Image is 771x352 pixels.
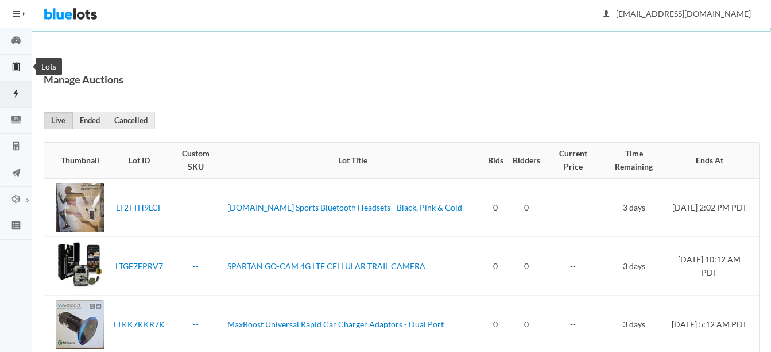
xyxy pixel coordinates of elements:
[193,202,199,212] a: --
[545,178,602,237] td: --
[44,112,73,129] a: Live
[602,143,667,178] th: Time Remaining
[667,178,759,237] td: [DATE] 2:02 PM PDT
[508,178,545,237] td: 0
[667,143,759,178] th: Ends At
[169,143,223,178] th: Custom SKU
[545,237,602,296] td: --
[107,112,155,129] a: Cancelled
[667,237,759,296] td: [DATE] 10:12 AM PDT
[603,9,751,18] span: [EMAIL_ADDRESS][DOMAIN_NAME]
[483,178,508,237] td: 0
[227,319,444,329] a: MaxBoost Universal Rapid Car Charger Adaptors - Dual Port
[227,202,462,212] a: [DOMAIN_NAME] Sports Bluetooth Headsets - Black, Pink & Gold
[508,237,545,296] td: 0
[602,178,667,237] td: 3 days
[193,261,199,271] a: --
[109,143,169,178] th: Lot ID
[227,261,425,271] a: SPARTAN GO-CAM 4G LTE CELLULAR TRAIL CAMERA
[508,143,545,178] th: Bidders
[483,237,508,296] td: 0
[44,71,123,88] h1: Manage Auctions
[483,143,508,178] th: Bids
[115,261,163,271] a: LTGF7FPRV7
[545,143,602,178] th: Current Price
[600,9,612,20] ion-icon: person
[72,112,107,129] a: Ended
[602,237,667,296] td: 3 days
[116,202,162,212] a: LT2TTH9LCF
[44,143,109,178] th: Thumbnail
[193,319,199,329] a: --
[114,319,165,329] a: LTKK7KKR7K
[223,143,483,178] th: Lot Title
[36,58,62,75] div: Lots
